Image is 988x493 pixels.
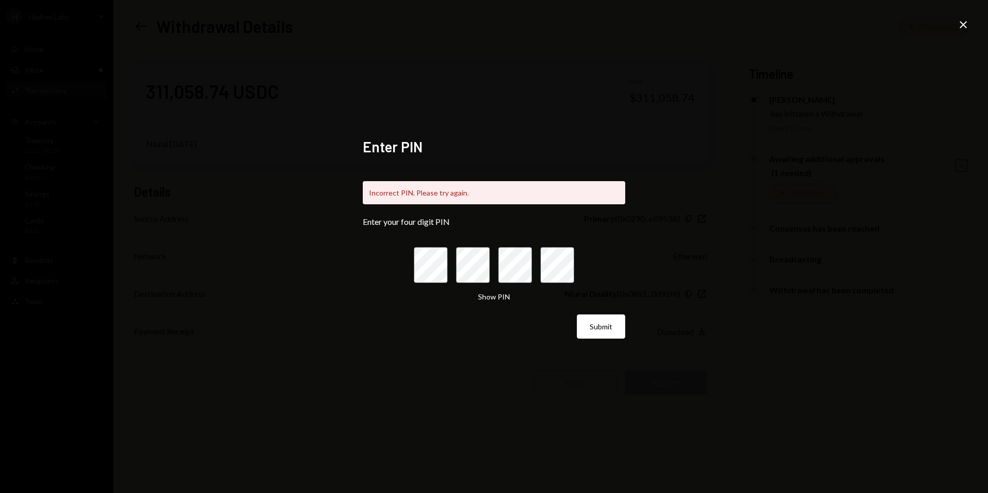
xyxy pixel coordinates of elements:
[577,314,625,339] button: Submit
[363,217,625,226] div: Enter your four digit PIN
[540,247,574,283] input: pin code 4 of 4
[363,181,625,204] div: Incorrect PIN. Please try again.
[363,137,625,157] h2: Enter PIN
[478,292,510,302] button: Show PIN
[498,247,532,283] input: pin code 3 of 4
[456,247,490,283] input: pin code 2 of 4
[414,247,448,283] input: pin code 1 of 4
